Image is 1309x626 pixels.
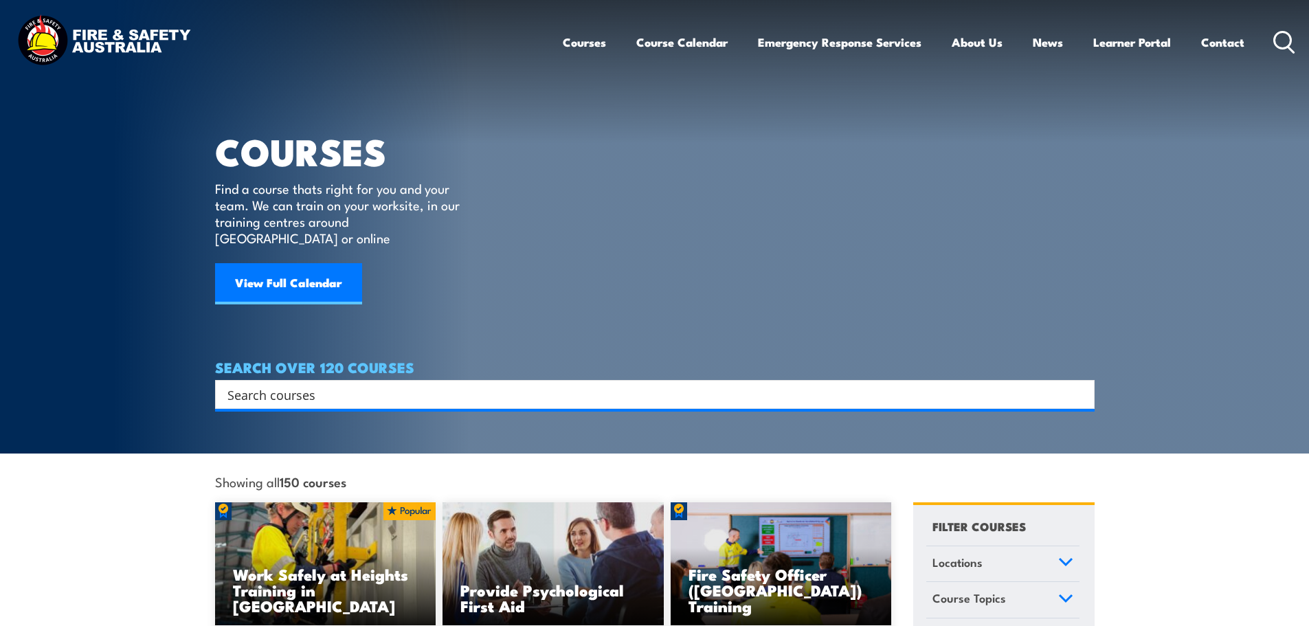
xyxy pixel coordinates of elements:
button: Search magnifier button [1071,385,1090,404]
h3: Work Safely at Heights Training in [GEOGRAPHIC_DATA] [233,566,418,614]
a: Provide Psychological First Aid [443,502,664,626]
img: Fire Safety Advisor [671,502,892,626]
img: Mental Health First Aid Training Course from Fire & Safety Australia [443,502,664,626]
a: News [1033,24,1063,60]
h3: Fire Safety Officer ([GEOGRAPHIC_DATA]) Training [689,566,874,614]
a: Course Topics [926,582,1079,618]
h4: SEARCH OVER 120 COURSES [215,359,1095,375]
span: Course Topics [932,589,1006,607]
a: About Us [952,24,1003,60]
a: Work Safely at Heights Training in [GEOGRAPHIC_DATA] [215,502,436,626]
input: Search input [227,384,1064,405]
h3: Provide Psychological First Aid [460,582,646,614]
span: Showing all [215,474,346,489]
p: Find a course thats right for you and your team. We can train on your worksite, in our training c... [215,180,466,246]
a: Learner Portal [1093,24,1171,60]
form: Search form [230,385,1067,404]
img: Work Safely at Heights Training (1) [215,502,436,626]
a: Course Calendar [636,24,728,60]
a: View Full Calendar [215,263,362,304]
h1: COURSES [215,135,480,167]
a: Contact [1201,24,1244,60]
a: Locations [926,546,1079,582]
a: Fire Safety Officer ([GEOGRAPHIC_DATA]) Training [671,502,892,626]
h4: FILTER COURSES [932,517,1026,535]
span: Locations [932,553,983,572]
a: Emergency Response Services [758,24,921,60]
strong: 150 courses [280,472,346,491]
a: Courses [563,24,606,60]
